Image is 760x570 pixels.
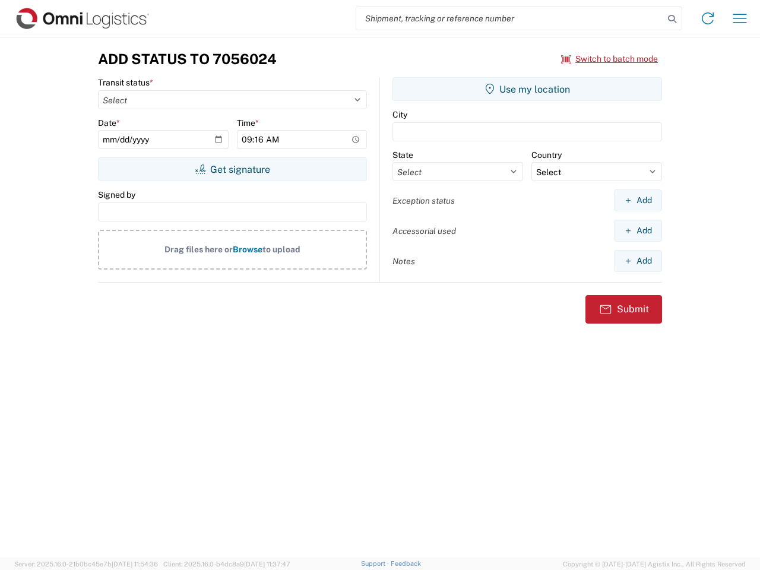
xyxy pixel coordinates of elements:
[614,220,662,242] button: Add
[98,77,153,88] label: Transit status
[163,560,290,568] span: Client: 2025.16.0-b4dc8a9
[392,256,415,267] label: Notes
[392,150,413,160] label: State
[391,560,421,567] a: Feedback
[98,157,367,181] button: Get signature
[561,49,658,69] button: Switch to batch mode
[392,77,662,101] button: Use my location
[614,189,662,211] button: Add
[112,560,158,568] span: [DATE] 11:54:36
[233,245,262,254] span: Browse
[237,118,259,128] label: Time
[262,245,300,254] span: to upload
[563,559,746,569] span: Copyright © [DATE]-[DATE] Agistix Inc., All Rights Reserved
[614,250,662,272] button: Add
[98,118,120,128] label: Date
[392,109,407,120] label: City
[164,245,233,254] span: Drag files here or
[98,50,277,68] h3: Add Status to 7056024
[361,560,391,567] a: Support
[244,560,290,568] span: [DATE] 11:37:47
[356,7,664,30] input: Shipment, tracking or reference number
[392,195,455,206] label: Exception status
[392,226,456,236] label: Accessorial used
[98,189,135,200] label: Signed by
[585,295,662,324] button: Submit
[14,560,158,568] span: Server: 2025.16.0-21b0bc45e7b
[531,150,562,160] label: Country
